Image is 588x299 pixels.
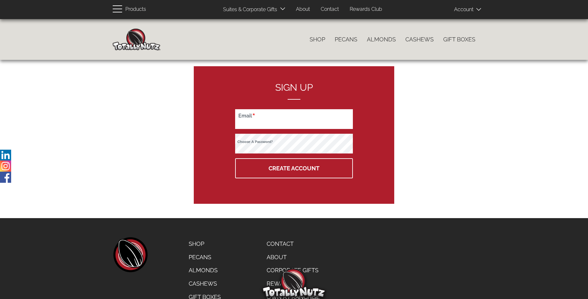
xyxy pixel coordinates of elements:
[184,251,226,264] a: Pecans
[184,264,226,277] a: Almonds
[125,5,146,14] span: Products
[184,277,226,290] a: Cashews
[235,82,353,100] h2: Sign up
[262,237,325,251] a: Contact
[113,29,160,50] img: Home
[262,264,325,277] a: Corporate Gifts
[184,237,226,251] a: Shop
[235,158,353,178] button: Create Account
[291,3,315,16] a: About
[362,33,401,46] a: Almonds
[305,33,330,46] a: Shop
[262,268,326,297] img: Totally Nutz Logo
[235,109,353,129] input: Your email address. We won’t share this with anyone.
[218,4,279,16] a: Suites & Corporate Gifts
[438,33,480,46] a: Gift Boxes
[330,33,362,46] a: Pecans
[262,277,325,290] a: Rewards
[401,33,438,46] a: Cashews
[345,3,387,16] a: Rewards Club
[113,237,148,272] a: home
[262,251,325,264] a: About
[316,3,344,16] a: Contact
